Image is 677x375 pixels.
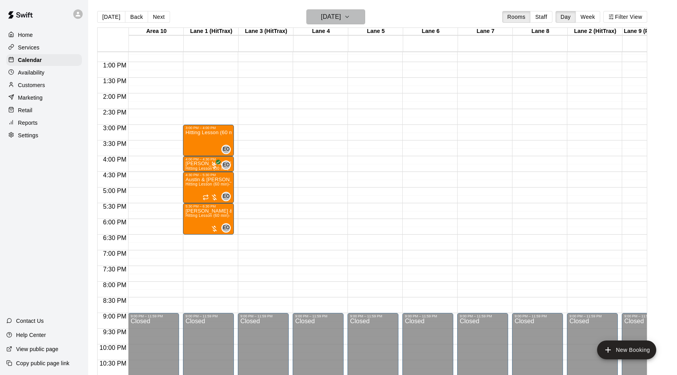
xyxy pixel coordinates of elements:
p: Services [18,44,40,51]
span: 9:00 PM [101,313,129,320]
span: Hitting Lesson (60 min)- [PERSON_NAME] [185,213,265,218]
span: 7:00 PM [101,250,129,257]
span: 1:00 PM [101,62,129,69]
div: 4:30 PM – 5:30 PM [185,173,232,177]
a: Home [6,29,82,41]
button: [DATE] [306,9,365,24]
button: Filter View [603,11,647,23]
span: 3:00 PM [101,125,129,131]
span: EO [223,146,230,153]
div: 9:00 PM – 11:59 PM [405,314,451,318]
span: 5:30 PM [101,203,129,210]
div: 9:00 PM – 11:59 PM [460,314,506,318]
p: Availability [18,69,45,76]
div: 9:00 PM – 11:59 PM [185,314,232,318]
a: Services [6,42,82,53]
div: Lane 3 (HitTrax) [239,28,293,35]
span: 6:00 PM [101,219,129,226]
span: EO [223,193,230,200]
p: Copy public page link [16,359,69,367]
span: 1:30 PM [101,78,129,84]
span: EO [223,161,230,169]
button: Week [576,11,600,23]
span: 4:30 PM [101,172,129,178]
div: Lane 4 [293,28,348,35]
a: Reports [6,117,82,129]
span: EO [223,224,230,232]
div: 4:30 PM – 5:30 PM: Austin & Braxton Dooley [183,172,234,203]
span: 4:00 PM [101,156,129,163]
a: Availability [6,67,82,78]
a: Retail [6,104,82,116]
p: Marketing [18,94,43,102]
div: Area 10 [129,28,184,35]
button: [DATE] [97,11,125,23]
p: Settings [18,131,38,139]
div: 4:00 PM – 4:30 PM [185,157,232,161]
div: 9:00 PM – 11:59 PM [130,314,177,318]
div: Lane 2 (HitTrax) [568,28,623,35]
div: 3:00 PM – 4:00 PM: Hitting Lesson (60 min)- Eric Opelski [183,125,234,156]
a: Customers [6,79,82,91]
button: Day [556,11,576,23]
div: 4:00 PM – 4:30 PM: Wells Payne [183,156,234,172]
span: Recurring event [203,194,209,200]
button: Back [125,11,148,23]
p: Contact Us [16,317,44,325]
button: Rooms [502,11,530,23]
div: 5:30 PM – 6:30 PM: Dawson & Knox [183,203,234,235]
span: 2:00 PM [101,93,129,100]
div: 9:00 PM – 11:59 PM [624,314,670,318]
div: 9:00 PM – 11:59 PM [350,314,396,318]
a: Marketing [6,92,82,104]
span: Eric Opelski [224,145,231,154]
p: Reports [18,119,38,127]
div: Lane 5 [348,28,403,35]
span: Eric Opelski [224,192,231,201]
div: 9:00 PM – 11:59 PM [295,314,341,318]
div: Eric Opelski [221,192,231,201]
h6: [DATE] [321,11,341,22]
span: 6:30 PM [101,235,129,241]
span: 9:30 PM [101,329,129,335]
span: 7:30 PM [101,266,129,273]
div: Lane 1 (HitTrax) [184,28,239,35]
span: 8:30 PM [101,297,129,304]
span: Hitting Lesson (60 min)- [PERSON_NAME] [185,182,265,186]
p: View public page [16,345,58,353]
span: Eric Opelski [224,160,231,170]
div: Eric Opelski [221,145,231,154]
div: 3:00 PM – 4:00 PM [185,126,232,130]
span: 3:30 PM [101,140,129,147]
div: 9:00 PM – 11:59 PM [569,314,615,318]
span: Hitting Lesson (30 min)- [PERSON_NAME] [185,166,265,171]
a: Settings [6,129,82,141]
p: Calendar [18,56,42,64]
span: 2:30 PM [101,109,129,116]
div: 9:00 PM – 11:59 PM [240,314,286,318]
button: Staff [530,11,552,23]
div: 9:00 PM – 11:59 PM [514,314,561,318]
div: Eric Opelski [221,160,231,170]
div: Lane 8 [513,28,568,35]
div: Eric Opelski [221,223,231,233]
a: Calendar [6,54,82,66]
button: add [597,340,656,359]
button: Next [148,11,170,23]
div: 5:30 PM – 6:30 PM [185,204,232,208]
span: Eric Opelski [224,223,231,233]
span: 10:00 PM [98,344,128,351]
p: Retail [18,106,33,114]
span: 10:30 PM [98,360,128,367]
div: Lane 7 [458,28,513,35]
p: Customers [18,81,45,89]
span: 8:00 PM [101,282,129,288]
